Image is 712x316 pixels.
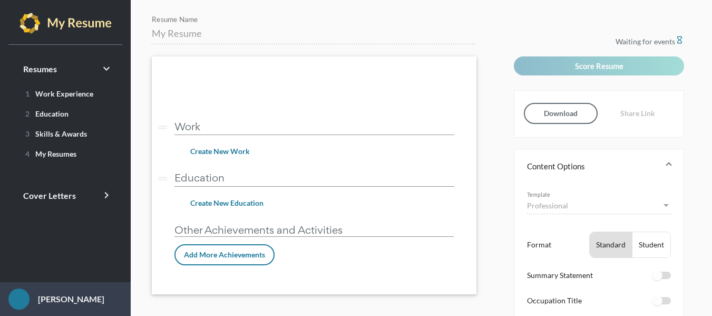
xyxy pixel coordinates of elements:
[174,244,275,265] button: Add More Achievements
[21,89,93,98] span: Work Experience
[190,147,250,156] span: Create New Work
[21,129,87,138] span: Skills & Awards
[527,269,671,291] li: Summary Statement
[590,232,632,257] button: Standard
[675,36,684,45] i: hourglass_empty
[100,62,113,75] i: keyboard_arrow_right
[13,125,118,142] a: 3Skills & Awards
[527,294,671,316] li: Occupation Title
[190,198,264,207] span: Create New Education
[25,129,30,138] span: 3
[184,250,265,259] span: Add More Achievements
[25,89,30,98] span: 1
[13,145,118,162] a: 4My Resumes
[100,189,113,202] i: keyboard_arrow_right
[527,201,568,210] span: Professional
[527,161,658,171] mat-panel-title: Content Options
[575,61,623,71] span: Score Resume
[182,142,258,161] button: Create New Work
[25,109,30,118] span: 2
[514,56,684,75] button: Score Resume
[527,200,671,211] mat-select: Template
[21,109,69,118] span: Education
[23,64,57,74] span: Resumes
[19,13,112,34] img: my-resume-light.png
[174,224,454,237] p: Other Achievements and Activities
[527,232,671,258] li: Format
[21,149,76,158] span: My Resumes
[13,85,118,102] a: 1Work Experience
[524,103,598,124] button: Download
[156,121,169,134] i: drag_handle
[514,35,684,48] p: Waiting for events
[601,103,674,124] button: Share Link
[182,194,272,213] button: Create New Education
[620,109,655,118] span: Share Link
[25,149,30,158] span: 4
[156,172,169,185] i: drag_handle
[30,293,104,305] p: [PERSON_NAME]
[23,190,76,200] span: Cover Letters
[514,149,684,183] mat-expansion-panel-header: Content Options
[632,232,670,257] button: Student
[13,105,118,122] a: 2Education
[152,27,476,40] input: Resume Name
[544,109,578,118] span: Download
